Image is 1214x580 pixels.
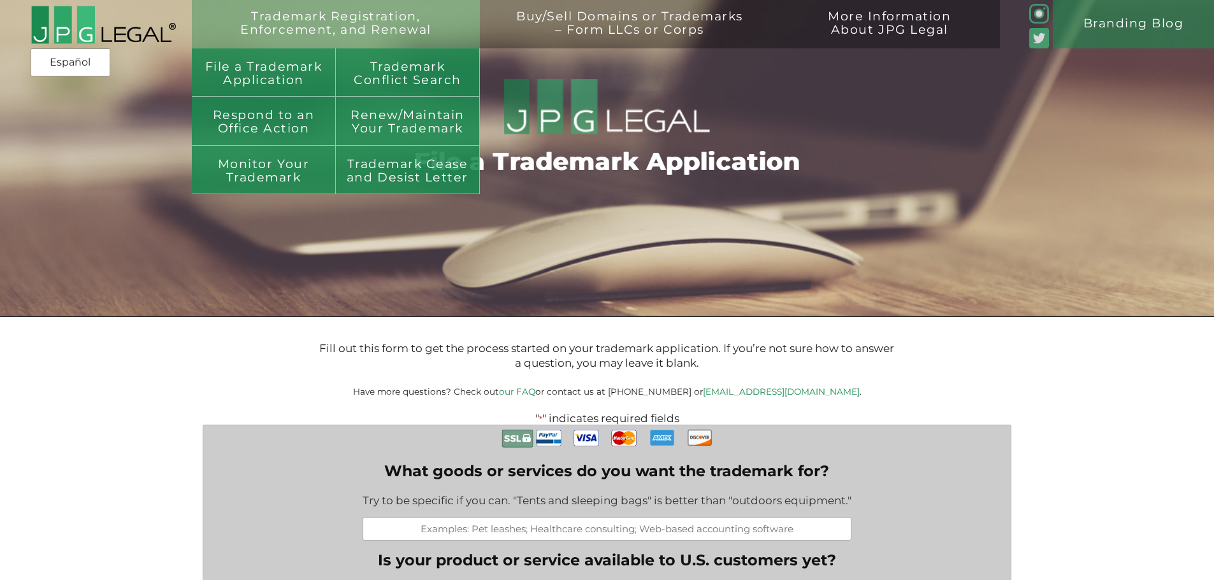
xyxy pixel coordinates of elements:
a: More InformationAbout JPG Legal [791,10,988,59]
a: Buy/Sell Domains or Trademarks– Form LLCs or Corps [480,10,779,59]
img: AmEx [649,425,675,450]
a: Trademark Registration,Enforcement, and Renewal [204,10,468,59]
a: Trademark Conflict Search [336,48,480,97]
p: Fill out this form to get the process started on your trademark application. If you’re not sure h... [315,341,898,371]
img: glyph-logo_May2016-green3-90.png [1029,4,1050,24]
div: Try to be specific if you can. "Tents and sleeping bags" is better than "outdoors equipment." [363,486,851,517]
a: Respond to an Office Action [192,97,336,145]
img: 2016-logo-black-letters-3-r.png [31,5,177,45]
a: Español [34,51,106,74]
img: MasterCard [611,425,637,451]
a: Renew/Maintain Your Trademark [336,97,480,145]
a: our FAQ [499,386,535,397]
a: Monitor Your Trademark [192,146,336,194]
img: Secure Payment with SSL [502,425,533,451]
input: Examples: Pet leashes; Healthcare consulting; Web-based accounting software [363,517,851,541]
a: File a Trademark Application [192,48,336,97]
img: Twitter_Social_Icon_Rounded_Square_Color-mid-green3-90.png [1029,28,1050,48]
a: Trademark Cease and Desist Letter [336,146,480,194]
img: PayPal [536,425,561,451]
p: " " indicates required fields [158,412,1057,425]
label: What goods or services do you want the trademark for? [363,462,851,480]
a: [EMAIL_ADDRESS][DOMAIN_NAME] [703,386,860,397]
img: Discover [687,425,712,449]
small: Have more questions? Check out or contact us at [PHONE_NUMBER] or . [353,386,862,397]
legend: Is your product or service available to U.S. customers yet? [378,551,836,569]
img: Visa [574,425,599,451]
